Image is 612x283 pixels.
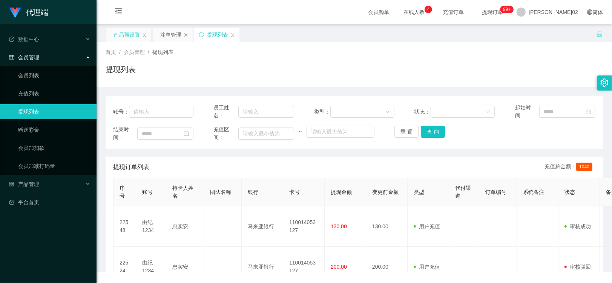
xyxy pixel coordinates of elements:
span: 130.00 [331,223,347,229]
i: 图标： 日历 [184,131,189,136]
p: 4 [427,6,430,13]
h1: 代理端 [26,0,48,25]
span: 账号 [142,189,153,195]
a: 充值列表 [18,86,90,101]
input: 请输入最小值为 [238,128,294,140]
a: 图标： 仪表板平台首页 [9,195,90,210]
font: 充值订单 [443,9,464,15]
i: 图标： menu-fold [106,0,131,25]
font: 审核成功 [570,223,591,229]
button: 查 询 [421,126,445,138]
font: 用户充值 [419,264,440,270]
font: 产品管理 [18,181,39,187]
span: 充值区间： [213,126,238,141]
span: 提现金额 [331,189,352,195]
span: 员工姓名： [213,104,238,120]
i: 图标： check-circle-o [9,37,14,42]
sup: 4 [425,6,432,13]
input: 请输入最大值为 [307,126,374,138]
i: 图标： table [9,55,14,60]
span: 类型 [414,189,424,195]
span: 200.00 [331,264,347,270]
font: 在线人数 [403,9,425,15]
a: 会员加扣款 [18,140,90,155]
span: 银行 [248,189,258,195]
a: 会员加减打码量 [18,158,90,174]
span: 类型： [314,108,330,116]
sup: 1175 [500,6,514,13]
a: 赠送彩金 [18,122,90,137]
td: 忠实安 [166,206,204,247]
input: 请输入 [238,106,294,118]
span: 序号 [120,185,125,199]
span: / [148,49,149,55]
span: 会员管理 [124,49,145,55]
a: 提现列表 [18,104,90,119]
span: 结束时间： [113,126,137,141]
td: 22548 [114,206,136,247]
span: 起始时间： [515,104,539,120]
font: 简体 [592,9,603,15]
i: 图标： 同步 [199,32,204,37]
i: 图标： AppStore-O [9,181,14,187]
font: 审核驳回 [570,264,591,270]
i: 图标： global [587,9,592,15]
i: 图标： 向下 [486,109,490,115]
td: 马来亚银行 [242,206,283,247]
div: 提现列表 [207,28,228,42]
span: 提现列表 [152,49,173,55]
i: 图标： 向下 [385,109,390,115]
span: 系统备注 [523,189,544,195]
font: 充值总金额： [545,163,576,169]
span: 团队名称 [210,189,231,195]
font: 提现订单 [482,9,503,15]
span: 状态： [414,108,431,116]
div: 注单管理 [160,28,181,42]
div: 产品预设置 [114,28,140,42]
span: 持卡人姓名 [172,185,193,199]
i: 图标： 关闭 [184,33,188,37]
i: 图标： 日历 [586,109,591,114]
td: 130.00 [366,206,408,247]
span: / [119,49,121,55]
span: 首页 [106,49,116,55]
span: 卡号 [289,189,300,195]
span: 订单编号 [485,189,506,195]
span: ~ [294,128,307,136]
font: 用户充值 [419,223,440,229]
a: 代理端 [9,9,48,15]
i: 图标： 关闭 [230,33,235,37]
span: 代付渠道 [455,185,471,199]
td: 110014053127 [283,206,325,247]
span: 提现订单列表 [113,163,149,172]
img: logo.9652507e.png [9,8,21,18]
span: 账号： [113,108,129,116]
span: 变更前金额 [372,189,399,195]
input: 请输入 [129,106,193,118]
button: 重 置 [394,126,419,138]
font: 会员管理 [18,54,39,60]
span: 1040 [576,163,592,171]
i: 图标： 关闭 [142,33,147,37]
h1: 提现列表 [106,64,136,75]
i: 图标： 解锁 [596,31,603,37]
i: 图标： 设置 [600,78,609,87]
font: 数据中心 [18,36,39,42]
td: 由纪1234 [136,206,166,247]
span: 状态 [564,189,575,195]
a: 会员列表 [18,68,90,83]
